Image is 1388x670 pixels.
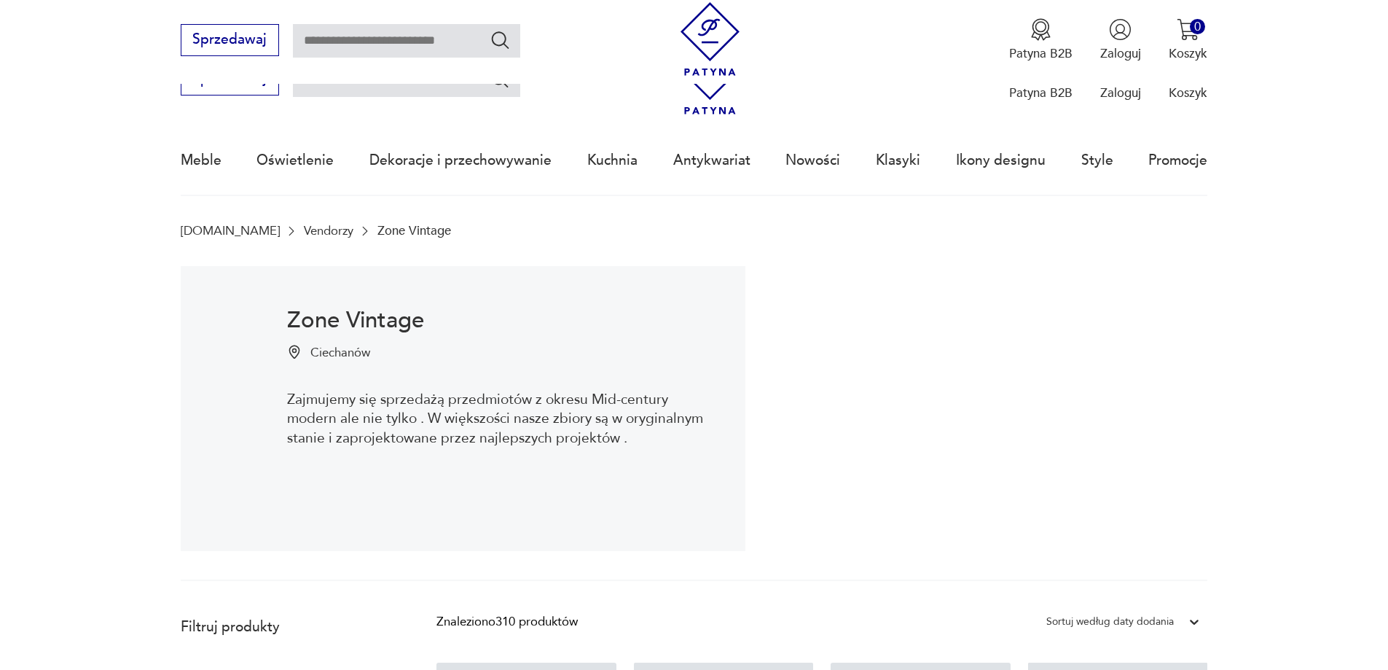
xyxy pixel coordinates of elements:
[256,127,334,194] a: Oświetlenie
[181,618,395,636] p: Filtruj produkty
[956,127,1046,194] a: Ikony designu
[1177,18,1199,41] img: Ikona koszyka
[1190,19,1205,34] div: 0
[181,35,279,47] a: Sprzedawaj
[377,224,451,238] p: Zone Vintage
[436,612,578,631] div: Znaleziono 310 produktów
[1169,18,1207,62] button: 0Koszyk
[1081,127,1113,194] a: Style
[287,345,302,359] img: Ikonka pinezki mapy
[1030,18,1052,41] img: Ikona medalu
[1100,45,1141,62] p: Zaloguj
[745,266,1207,552] img: Zone Vintage
[181,224,280,238] a: [DOMAIN_NAME]
[673,2,747,76] img: Patyna - sklep z meblami i dekoracjami vintage
[1109,18,1132,41] img: Ikonka użytkownika
[1100,85,1141,101] p: Zaloguj
[1009,45,1073,62] p: Patyna B2B
[1100,18,1141,62] button: Zaloguj
[490,69,511,90] button: Szukaj
[1148,127,1207,194] a: Promocje
[1169,45,1207,62] p: Koszyk
[1169,85,1207,101] p: Koszyk
[304,224,353,238] a: Vendorzy
[208,310,266,367] img: Zone Vintage
[181,74,279,86] a: Sprzedawaj
[310,345,370,362] p: Ciechanów
[1009,85,1073,101] p: Patyna B2B
[785,127,840,194] a: Nowości
[587,127,638,194] a: Kuchnia
[181,24,279,56] button: Sprzedawaj
[1009,18,1073,62] a: Ikona medaluPatyna B2B
[1009,18,1073,62] button: Patyna B2B
[1046,612,1174,631] div: Sortuj według daty dodania
[181,127,221,194] a: Meble
[369,127,552,194] a: Dekoracje i przechowywanie
[673,127,750,194] a: Antykwariat
[287,310,718,331] h1: Zone Vintage
[490,29,511,50] button: Szukaj
[876,127,920,194] a: Klasyki
[287,390,718,448] p: Zajmujemy się sprzedażą przedmiotów z okresu Mid-century modern ale nie tylko . W większości nasz...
